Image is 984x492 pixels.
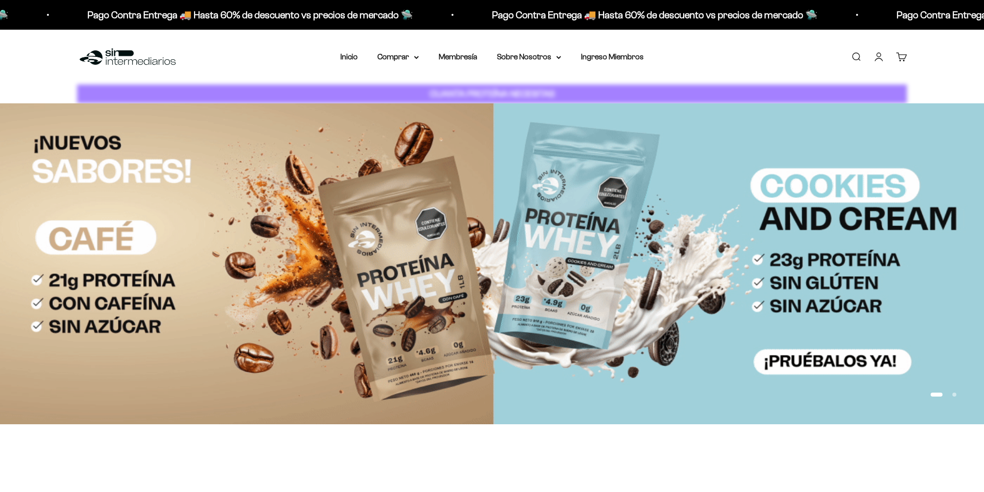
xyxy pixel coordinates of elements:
[581,52,644,61] a: Ingreso Miembros
[497,50,561,63] summary: Sobre Nosotros
[490,7,815,23] p: Pago Contra Entrega 🚚 Hasta 60% de descuento vs precios de mercado 🛸
[430,89,555,99] strong: CUANTA PROTEÍNA NECESITAS
[439,52,477,61] a: Membresía
[377,50,419,63] summary: Comprar
[340,52,358,61] a: Inicio
[85,7,410,23] p: Pago Contra Entrega 🚚 Hasta 60% de descuento vs precios de mercado 🛸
